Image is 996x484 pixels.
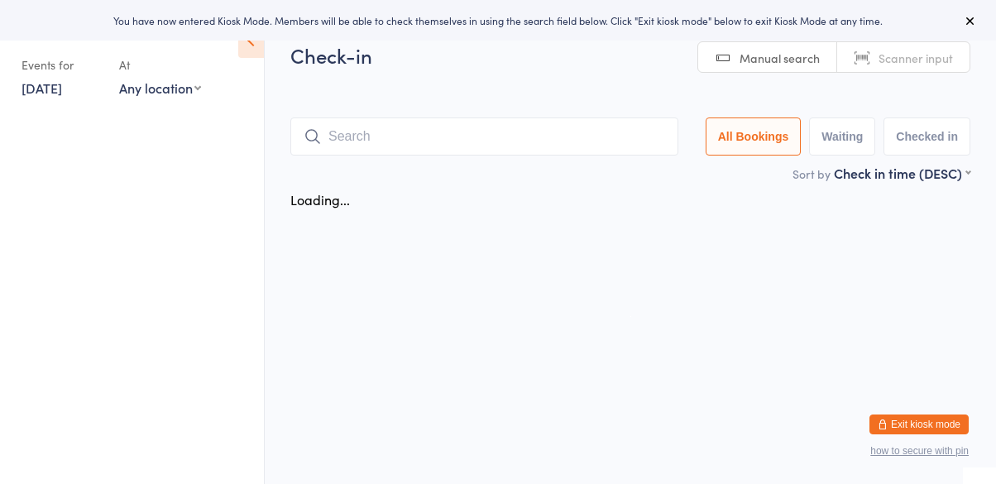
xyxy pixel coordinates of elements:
span: Manual search [740,50,820,66]
div: You have now entered Kiosk Mode. Members will be able to check themselves in using the search fie... [26,13,970,27]
div: At [119,51,201,79]
h2: Check-in [290,41,970,69]
input: Search [290,117,678,156]
button: Exit kiosk mode [869,415,969,434]
button: All Bookings [706,117,802,156]
button: Checked in [883,117,970,156]
span: Scanner input [879,50,953,66]
div: Loading... [290,190,350,208]
label: Sort by [792,165,831,182]
a: [DATE] [22,79,62,97]
div: Check in time (DESC) [834,164,970,182]
div: Events for [22,51,103,79]
button: Waiting [809,117,875,156]
div: Any location [119,79,201,97]
button: how to secure with pin [870,445,969,457]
